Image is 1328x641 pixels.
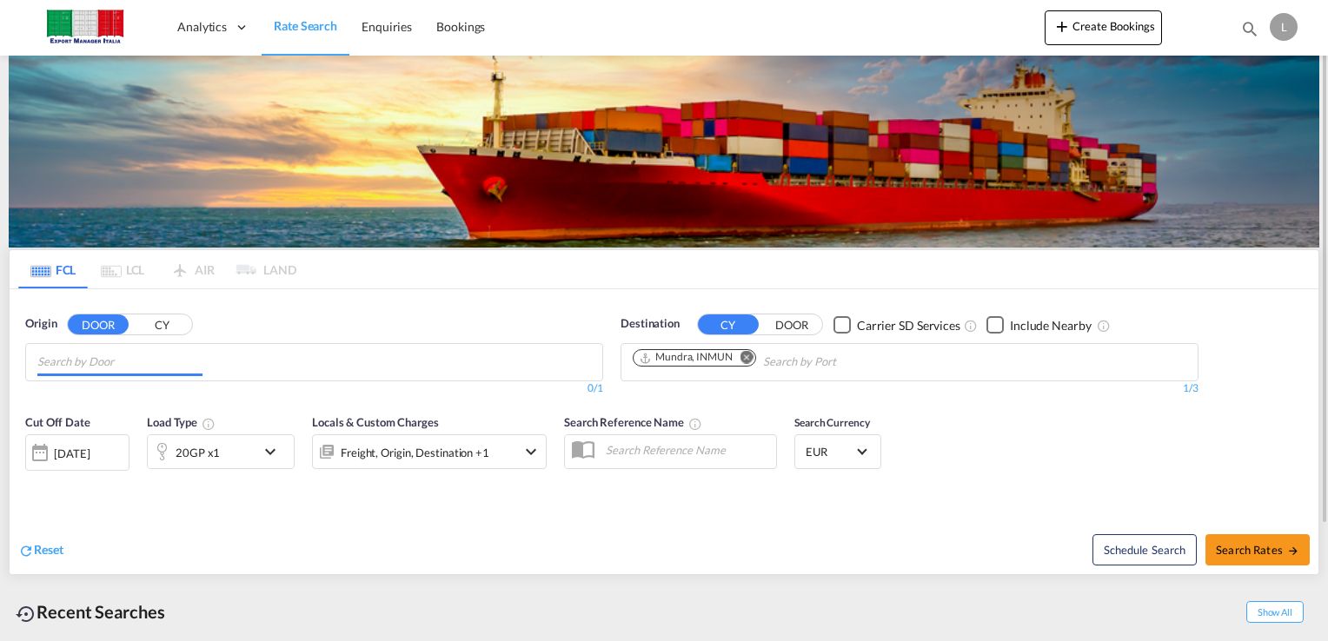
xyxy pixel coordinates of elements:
[274,18,337,33] span: Rate Search
[639,350,733,365] div: Mundra, INMUN
[25,415,90,429] span: Cut Off Date
[1052,16,1072,36] md-icon: icon-plus 400-fg
[1092,534,1197,565] button: Note: By default Schedule search will only considerorigin ports, destination ports and cut off da...
[1246,601,1304,623] span: Show All
[804,439,872,464] md-select: Select Currency: € EUREuro
[597,437,776,463] input: Search Reference Name
[1240,19,1259,45] div: icon-magnify
[362,19,412,34] span: Enquiries
[312,415,439,429] span: Locals & Custom Charges
[857,317,960,334] div: Carrier SD Services
[1270,13,1298,41] div: L
[260,441,289,462] md-icon: icon-chevron-down
[9,592,172,631] div: Recent Searches
[16,604,37,624] md-icon: icon-backup-restore
[729,350,755,367] button: Remove
[176,440,220,465] div: 20GP x1
[312,434,547,469] div: Freight Origin Destination Factory Stuffingicon-chevron-down
[621,381,1199,396] div: 1/3
[18,543,34,558] md-icon: icon-refresh
[964,319,978,333] md-icon: Unchecked: Search for CY (Container Yard) services for all selected carriers.Checked : Search for...
[68,314,129,334] button: DOOR
[54,446,90,461] div: [DATE]
[521,441,541,462] md-icon: icon-chevron-down
[1045,10,1162,45] button: icon-plus 400-fgCreate Bookings
[26,8,143,47] img: 51022700b14f11efa3148557e262d94e.jpg
[1010,317,1092,334] div: Include Nearby
[341,440,489,465] div: Freight Origin Destination Factory Stuffing
[34,542,63,557] span: Reset
[177,18,227,36] span: Analytics
[202,417,216,431] md-icon: icon-information-outline
[698,314,759,334] button: CY
[564,415,702,429] span: Search Reference Name
[18,541,63,560] div: icon-refreshReset
[436,19,485,34] span: Bookings
[630,344,935,376] md-chips-wrap: Chips container. Use arrow keys to select chips.
[10,289,1318,573] div: OriginDOOR CY Chips container with autocompletion. Enter the text area, type text to search, and ...
[37,348,203,376] input: Chips input.
[131,315,192,335] button: CY
[25,434,129,471] div: [DATE]
[18,250,88,288] md-tab-item: FCL
[794,416,870,429] span: Search Currency
[25,381,603,396] div: 0/1
[147,434,295,469] div: 20GP x1icon-chevron-down
[986,315,1092,334] md-checkbox: Checkbox No Ink
[833,315,960,334] md-checkbox: Checkbox No Ink
[9,56,1319,248] img: LCL+%26+FCL+BACKGROUND.png
[1205,534,1310,565] button: Search Ratesicon-arrow-right
[25,468,38,492] md-datepicker: Select
[639,350,736,365] div: Press delete to remove this chip.
[1240,19,1259,38] md-icon: icon-magnify
[25,315,56,333] span: Origin
[18,250,296,288] md-pagination-wrapper: Use the left and right arrow keys to navigate between tabs
[763,348,928,376] input: Chips input.
[806,444,854,459] span: EUR
[147,415,216,429] span: Load Type
[761,315,822,335] button: DOOR
[688,417,702,431] md-icon: Your search will be saved by the below given name
[35,344,209,376] md-chips-wrap: Chips container with autocompletion. Enter the text area, type text to search, and then use the u...
[1216,543,1299,557] span: Search Rates
[621,315,680,333] span: Destination
[1097,319,1111,333] md-icon: Unchecked: Ignores neighbouring ports when fetching rates.Checked : Includes neighbouring ports w...
[1287,545,1299,557] md-icon: icon-arrow-right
